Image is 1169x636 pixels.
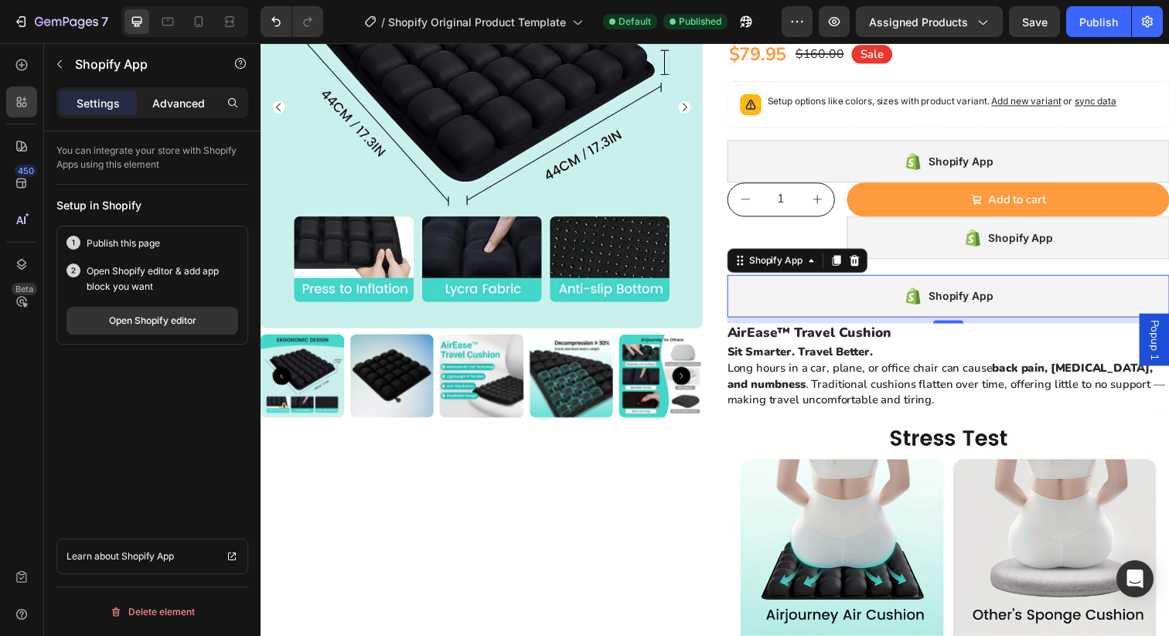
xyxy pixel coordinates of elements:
p: Sale [612,3,636,19]
p: Advanced [152,95,205,111]
div: Shopify App [682,249,748,267]
p: Settings [77,95,120,111]
button: Publish [1066,6,1131,37]
button: Assigned Products [856,6,1003,37]
div: Open Intercom Messenger [1116,560,1154,597]
button: Carousel Back Arrow [12,59,25,71]
button: Carousel Next Arrow [427,59,439,71]
div: Undo/Redo [261,6,323,37]
button: Delete element [56,600,248,624]
span: Assigned Products [869,14,968,30]
div: $160.00 [544,2,597,20]
button: decrement [477,143,512,176]
button: increment [550,143,585,176]
div: Shopify App [743,189,809,208]
p: Shopify App [75,55,206,73]
p: Learn about [66,549,119,564]
strong: back pain, [MEDICAL_DATA], and numbness [476,324,911,355]
strong: Sit Smarter. Travel Better. [476,307,625,322]
p: 7 [101,12,108,31]
p: Setup options like colors, sizes with product variant. [517,52,874,67]
p: Publish this page [87,236,160,251]
div: Add to cart [743,151,802,168]
a: Learn about Shopify App [56,539,248,574]
span: Shopify Original Product Template [388,14,566,30]
strong: AirEase™ Travel Cushion [476,286,644,304]
div: Beta [12,283,37,295]
span: Published [679,15,721,29]
span: or [817,53,874,65]
div: Shopify App [496,215,556,229]
div: 450 [15,165,37,177]
button: Carousel Next Arrow [421,330,439,349]
div: Publish [1079,14,1118,30]
span: Save [1022,15,1048,29]
button: 7 [6,6,115,37]
p: Open Shopify editor & add app block you want [87,264,238,294]
span: Popup 1 [905,282,920,323]
div: Delete element [110,603,195,621]
div: Shopify App [682,111,748,130]
button: Save [1009,6,1060,37]
p: You can integrate your store with Shopify Apps using this element [56,144,248,172]
button: Carousel Back Arrow [12,330,31,349]
span: / [381,14,385,30]
button: Open Shopify editor [66,307,238,335]
div: Setup in Shopify [56,197,248,213]
span: Default [619,15,651,29]
button: Add to cart [598,142,928,177]
iframe: To enrich screen reader interactions, please activate Accessibility in Grammarly extension settings [261,43,1169,636]
span: sync data [831,53,874,65]
input: quantity [512,143,550,176]
div: Open Shopify editor [109,314,196,328]
p: Long hours in a car, plane, or office chair can cause . Traditional cushions flatten over time, o... [476,324,923,372]
p: Shopify App [121,549,174,564]
span: Add new variant [746,53,817,65]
